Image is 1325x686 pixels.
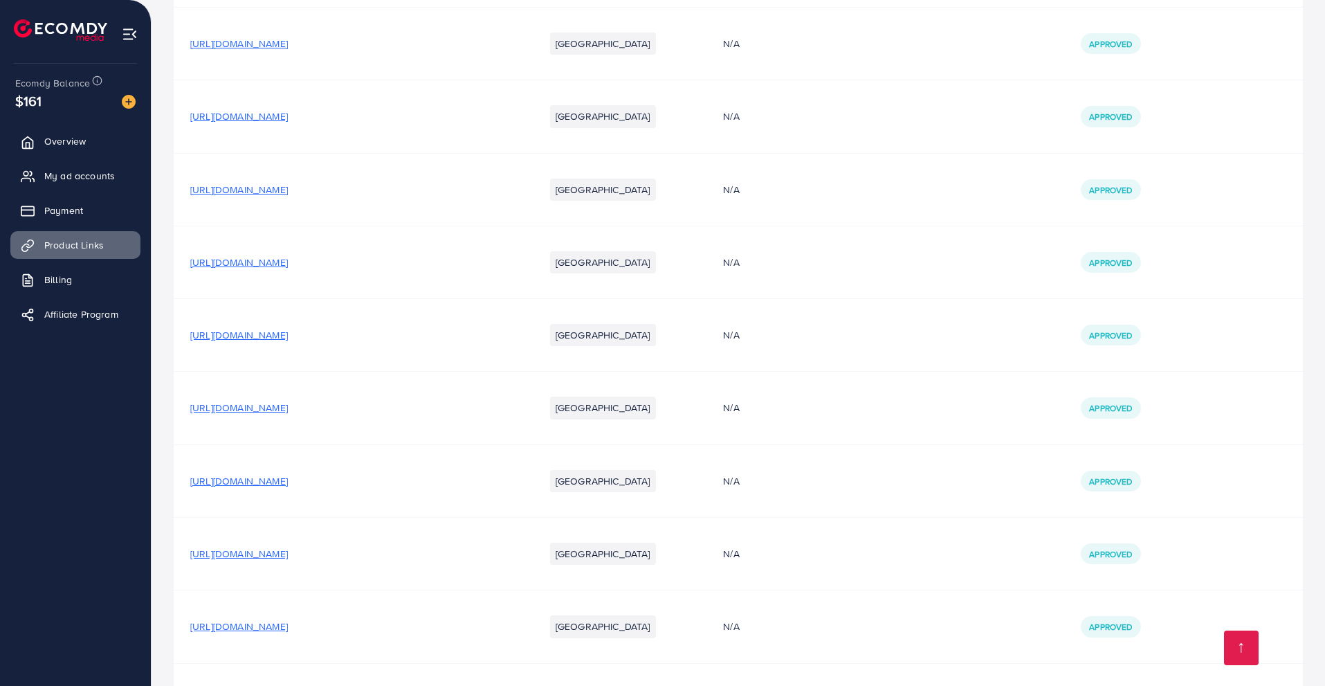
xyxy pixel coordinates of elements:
span: Product Links [44,238,104,252]
span: Approved [1089,257,1132,269]
span: Ecomdy Balance [15,76,90,90]
li: [GEOGRAPHIC_DATA] [550,397,656,419]
img: menu [122,26,138,42]
span: N/A [723,474,739,488]
img: image [122,95,136,109]
span: My ad accounts [44,169,115,183]
span: [URL][DOMAIN_NAME] [190,255,288,269]
li: [GEOGRAPHIC_DATA] [550,33,656,55]
span: N/A [723,620,739,633]
li: [GEOGRAPHIC_DATA] [550,470,656,492]
span: [URL][DOMAIN_NAME] [190,37,288,51]
span: [URL][DOMAIN_NAME] [190,109,288,123]
span: N/A [723,109,739,123]
span: [URL][DOMAIN_NAME] [190,401,288,415]
li: [GEOGRAPHIC_DATA] [550,543,656,565]
span: [URL][DOMAIN_NAME] [190,547,288,561]
iframe: Chat [1266,624,1315,676]
span: N/A [723,328,739,342]
span: Affiliate Program [44,307,118,321]
span: $161 [15,91,42,111]
span: Approved [1089,402,1132,414]
li: [GEOGRAPHIC_DATA] [550,615,656,638]
span: N/A [723,255,739,269]
span: Overview [44,134,86,148]
span: Payment [44,204,83,217]
span: Approved [1089,184,1132,196]
a: Overview [10,127,140,155]
span: N/A [723,37,739,51]
span: [URL][DOMAIN_NAME] [190,183,288,197]
li: [GEOGRAPHIC_DATA] [550,105,656,127]
li: [GEOGRAPHIC_DATA] [550,324,656,346]
span: Approved [1089,111,1132,123]
span: [URL][DOMAIN_NAME] [190,620,288,633]
span: Approved [1089,621,1132,633]
span: N/A [723,547,739,561]
span: [URL][DOMAIN_NAME] [190,328,288,342]
span: Billing [44,273,72,287]
a: My ad accounts [10,162,140,190]
li: [GEOGRAPHIC_DATA] [550,179,656,201]
span: [URL][DOMAIN_NAME] [190,474,288,488]
span: N/A [723,401,739,415]
a: Billing [10,266,140,294]
span: Approved [1089,38,1132,50]
a: Product Links [10,231,140,259]
span: Approved [1089,330,1132,341]
span: N/A [723,183,739,197]
span: Approved [1089,548,1132,560]
a: Payment [10,197,140,224]
img: logo [14,19,107,41]
span: Approved [1089,476,1132,487]
li: [GEOGRAPHIC_DATA] [550,251,656,273]
a: Affiliate Program [10,300,140,328]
